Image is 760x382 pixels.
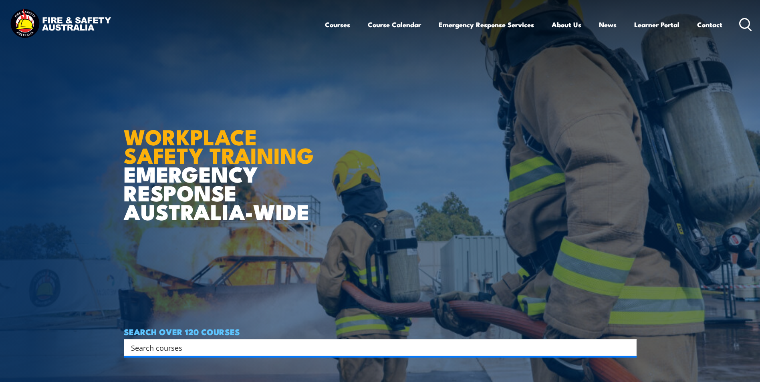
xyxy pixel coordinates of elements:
a: Learner Portal [634,14,679,35]
h1: EMERGENCY RESPONSE AUSTRALIA-WIDE [124,107,320,221]
h4: SEARCH OVER 120 COURSES [124,327,637,336]
a: News [599,14,617,35]
form: Search form [133,342,621,353]
a: Contact [697,14,722,35]
button: Search magnifier button [623,342,634,353]
input: Search input [131,342,619,354]
strong: WORKPLACE SAFETY TRAINING [124,119,314,171]
a: About Us [552,14,581,35]
a: Courses [325,14,350,35]
a: Emergency Response Services [439,14,534,35]
a: Course Calendar [368,14,421,35]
